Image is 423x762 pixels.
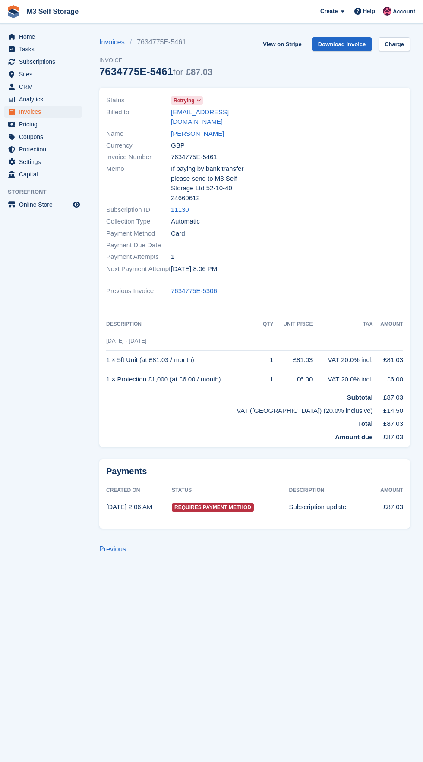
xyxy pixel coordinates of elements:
img: Nick Jones [383,7,391,16]
a: menu [4,131,82,143]
span: Previous Invoice [106,286,171,296]
span: Invoice Number [106,152,171,162]
span: Subscriptions [19,56,71,68]
span: Invoice [99,56,212,65]
a: M3 Self Storage [23,4,82,19]
span: Name [106,129,171,139]
span: Invoices [19,106,71,118]
a: Preview store [71,199,82,210]
td: £6.00 [274,370,313,389]
span: Help [363,7,375,16]
a: menu [4,118,82,130]
th: Created On [106,484,172,498]
a: menu [4,81,82,93]
strong: Subtotal [347,394,373,401]
span: Pricing [19,118,71,130]
span: Create [320,7,338,16]
a: 7634775E-5306 [171,286,217,296]
a: Previous [99,545,126,553]
span: [DATE] - [DATE] [106,337,146,344]
span: Payment Attempts [106,252,171,262]
span: Account [393,7,415,16]
span: £87.03 [186,67,212,77]
span: Next Payment Attempt [106,264,171,274]
td: £81.03 [274,350,313,370]
span: Tasks [19,43,71,55]
th: Amount [373,318,403,331]
strong: Total [358,420,373,427]
span: Memo [106,164,171,203]
span: Home [19,31,71,43]
th: Amount [371,484,403,498]
td: £81.03 [373,350,403,370]
td: £14.50 [373,403,403,416]
span: If paying by bank transfer please send to M3 Self Storage Ltd 52-10-40 24660612 [171,164,249,203]
a: View on Stripe [259,37,305,51]
span: Automatic [171,217,200,227]
strong: Amount due [335,433,373,441]
a: menu [4,156,82,168]
span: Storefront [8,188,86,196]
a: [PERSON_NAME] [171,129,224,139]
div: 7634775E-5461 [99,66,212,77]
span: GBP [171,141,185,151]
span: Analytics [19,93,71,105]
span: Payment Due Date [106,240,171,250]
nav: breadcrumbs [99,37,212,47]
td: 1 [259,350,274,370]
td: 1 [259,370,274,389]
a: 11130 [171,205,189,215]
td: £6.00 [373,370,403,389]
a: menu [4,143,82,155]
a: Download Invoice [312,37,372,51]
td: £87.03 [373,389,403,403]
img: stora-icon-8386f47178a22dfd0bd8f6a31ec36ba5ce8667c1dd55bd0f319d3a0aa187defe.svg [7,5,20,18]
h2: Payments [106,466,403,477]
th: Description [106,318,259,331]
a: menu [4,93,82,105]
span: Settings [19,156,71,168]
div: VAT 20.0% incl. [313,355,372,365]
a: menu [4,106,82,118]
span: Requires Payment Method [172,503,254,512]
a: Retrying [171,95,203,105]
th: Description [289,484,370,498]
span: Protection [19,143,71,155]
td: £87.03 [373,416,403,429]
span: CRM [19,81,71,93]
a: menu [4,168,82,180]
span: Online Store [19,198,71,211]
th: QTY [259,318,274,331]
time: 2025-08-21 01:06:10 UTC [106,503,152,510]
a: menu [4,68,82,80]
th: Status [172,484,289,498]
span: 7634775E-5461 [171,152,217,162]
span: Payment Method [106,229,171,239]
td: 1 × Protection £1,000 (at £6.00 / month) [106,370,259,389]
a: menu [4,56,82,68]
span: Collection Type [106,217,171,227]
span: 1 [171,252,174,262]
th: Tax [313,318,372,331]
span: Subscription ID [106,205,171,215]
td: VAT ([GEOGRAPHIC_DATA]) (20.0% inclusive) [106,403,373,416]
td: 1 × 5ft Unit (at £81.03 / month) [106,350,259,370]
a: menu [4,43,82,55]
a: Charge [379,37,410,51]
a: menu [4,198,82,211]
span: Billed to [106,107,171,127]
span: Card [171,229,185,239]
time: 2025-08-22 19:06:12 UTC [171,264,217,274]
span: for [173,67,183,77]
a: menu [4,31,82,43]
div: VAT 20.0% incl. [313,375,372,384]
span: Capital [19,168,71,180]
td: £87.03 [371,498,403,516]
td: £87.03 [373,429,403,442]
span: Retrying [174,97,195,104]
a: [EMAIL_ADDRESS][DOMAIN_NAME] [171,107,249,127]
td: Subscription update [289,498,370,516]
span: Status [106,95,171,105]
span: Currency [106,141,171,151]
span: Coupons [19,131,71,143]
